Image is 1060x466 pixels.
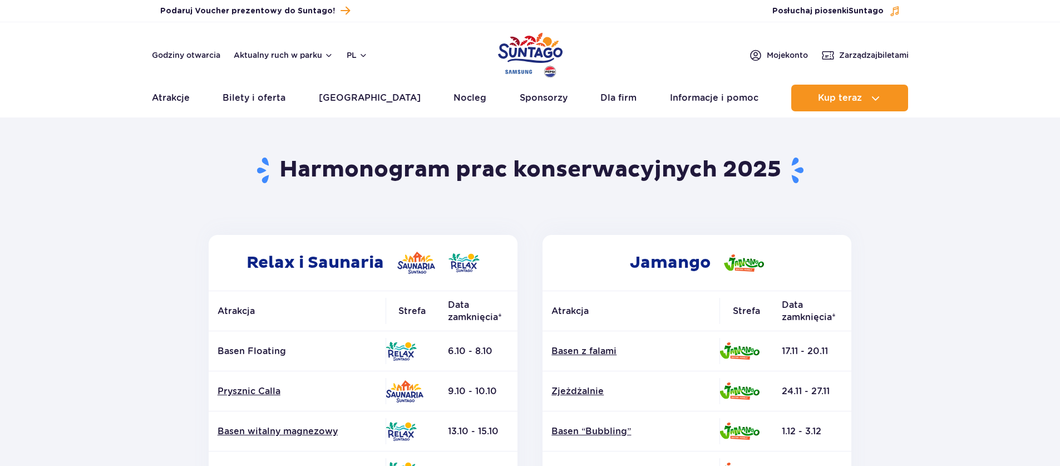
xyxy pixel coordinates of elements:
[520,85,568,111] a: Sponsorzy
[204,156,856,185] h1: Harmonogram prac konserwacyjnych 2025
[719,382,760,400] img: Jamango
[719,291,773,331] th: Strefa
[749,48,808,62] a: Mojekonto
[791,85,908,111] button: Kup teraz
[218,345,377,357] p: Basen Floating
[551,425,711,438] a: Basen “Bubbling”
[498,28,563,79] a: Park of Poland
[439,331,517,371] td: 6.10 - 8.10
[772,6,884,17] span: Posłuchaj piosenki
[209,235,517,291] h2: Relax i Saunaria
[543,235,851,291] h2: Jamango
[386,342,417,361] img: Relax
[773,371,851,411] td: 24.11 - 27.11
[160,6,335,17] span: Podaruj Voucher prezentowy do Suntago!
[218,385,377,398] a: Prysznic Calla
[600,85,637,111] a: Dla firm
[839,50,909,61] span: Zarządzaj biletami
[397,252,435,274] img: Saunaria
[767,50,808,61] span: Moje konto
[152,85,190,111] a: Atrakcje
[209,291,386,331] th: Atrakcja
[234,51,333,60] button: Aktualny ruch w parku
[448,253,480,272] img: Relax
[772,6,900,17] button: Posłuchaj piosenkiSuntago
[453,85,486,111] a: Nocleg
[386,422,417,441] img: Relax
[724,254,764,272] img: Jamango
[319,85,421,111] a: [GEOGRAPHIC_DATA]
[719,423,760,440] img: Jamango
[818,93,862,103] span: Kup teraz
[152,50,220,61] a: Godziny otwarcia
[386,291,439,331] th: Strefa
[439,411,517,452] td: 13.10 - 15.10
[551,345,711,357] a: Basen z falami
[821,48,909,62] a: Zarządzajbiletami
[160,3,350,18] a: Podaruj Voucher prezentowy do Suntago!
[223,85,285,111] a: Bilety i oferta
[719,342,760,360] img: Jamango
[773,291,851,331] th: Data zamknięcia*
[543,291,719,331] th: Atrakcja
[849,7,884,15] span: Suntago
[670,85,758,111] a: Informacje i pomoc
[218,425,377,438] a: Basen witalny magnezowy
[439,371,517,411] td: 9.10 - 10.10
[551,385,711,398] a: Zjeżdżalnie
[347,50,368,61] button: pl
[773,331,851,371] td: 17.11 - 20.11
[773,411,851,452] td: 1.12 - 3.12
[386,380,423,403] img: Saunaria
[439,291,517,331] th: Data zamknięcia*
